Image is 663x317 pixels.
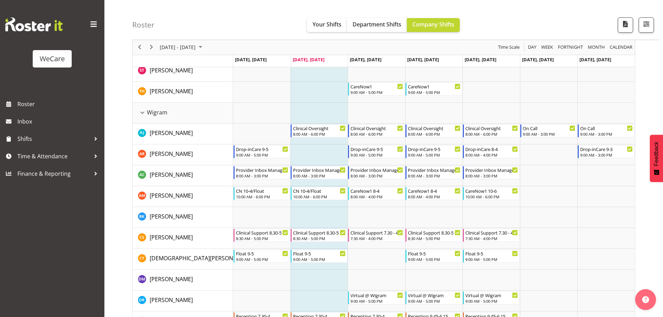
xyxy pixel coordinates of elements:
[150,129,193,137] a: [PERSON_NAME]
[609,43,633,52] span: calendar
[653,142,660,166] span: Feedback
[465,229,518,236] div: Clinical Support 7.30 - 4
[650,135,663,182] button: Feedback - Show survey
[353,21,401,28] span: Department Shifts
[348,187,405,200] div: Ashley Mendoza"s event - CareNow1 8-4 Begin From Wednesday, October 8, 2025 at 8:00:00 AM GMT+13:...
[408,256,460,262] div: 9:00 AM - 5:00 PM
[350,83,403,90] div: CareNow1
[465,250,518,257] div: Float 9-5
[293,236,346,241] div: 8:30 AM - 5:00 PM
[150,171,193,179] span: [PERSON_NAME]
[405,229,462,242] div: Catherine Stewart"s event - Clinical Support 8.30-5 Begin From Thursday, October 9, 2025 at 8:30:...
[408,83,460,90] div: CareNow1
[408,250,460,257] div: Float 9-5
[150,66,193,74] a: [PERSON_NAME]
[134,40,145,55] div: previous period
[408,131,460,137] div: 8:00 AM - 6:00 PM
[150,296,193,304] span: [PERSON_NAME]
[350,236,403,241] div: 7:30 AM - 4:00 PM
[307,18,347,32] button: Your Shifts
[17,151,90,161] span: Time & Attendance
[17,99,101,109] span: Roster
[40,54,65,64] div: WeCare
[463,249,520,263] div: Christianna Yu"s event - Float 9-5 Begin From Friday, October 10, 2025 at 9:00:00 AM GMT+13:00 En...
[408,292,460,299] div: Virtual @ Wigram
[236,236,289,241] div: 8:30 AM - 5:00 PM
[463,291,520,304] div: Deepti Raturi"s event - Virtual @ Wigram Begin From Friday, October 10, 2025 at 9:00:00 AM GMT+13...
[291,124,347,137] div: AJ Jones"s event - Clinical Oversight Begin From Tuesday, October 7, 2025 at 8:00:00 AM GMT+13:00...
[132,21,155,29] h4: Roster
[293,250,346,257] div: Float 9-5
[350,187,403,194] div: CareNow1 8-4
[348,145,405,158] div: Andrea Ramirez"s event - Drop-inCare 9-5 Begin From Wednesday, October 8, 2025 at 9:00:00 AM GMT+...
[236,187,289,194] div: CN 10-4/Float
[522,56,554,63] span: [DATE], [DATE]
[350,229,403,236] div: Clinical Support 7.30 - 4
[293,256,346,262] div: 9:00 AM - 5:00 PM
[465,173,518,179] div: 8:00 AM - 3:00 PM
[527,43,537,52] span: Day
[350,125,403,132] div: Clinical Oversight
[150,275,193,283] span: [PERSON_NAME]
[133,228,233,249] td: Catherine Stewart resource
[408,194,460,199] div: 8:00 AM - 4:00 PM
[523,131,575,137] div: 9:00 AM - 3:00 PM
[578,145,634,158] div: Andrea Ramirez"s event - Drop-inCare 9-3 Begin From Sunday, October 12, 2025 at 9:00:00 AM GMT+13...
[236,173,289,179] div: 8:00 AM - 3:00 PM
[579,56,611,63] span: [DATE], [DATE]
[405,124,462,137] div: AJ Jones"s event - Clinical Oversight Begin From Thursday, October 9, 2025 at 8:00:00 AM GMT+13:0...
[350,292,403,299] div: Virtual @ Wigram
[293,187,346,194] div: CN 10-4/Float
[150,87,193,95] a: [PERSON_NAME]
[609,43,634,52] button: Month
[347,18,407,32] button: Department Shifts
[350,145,403,152] div: Drop-inCare 9-5
[408,145,460,152] div: Drop-inCare 9-5
[405,187,462,200] div: Ashley Mendoza"s event - CareNow1 8-4 Begin From Thursday, October 9, 2025 at 8:00:00 AM GMT+13:0...
[350,298,403,304] div: 9:00 AM - 5:00 PM
[405,291,462,304] div: Deepti Raturi"s event - Virtual @ Wigram Begin From Thursday, October 9, 2025 at 9:00:00 AM GMT+1...
[408,152,460,158] div: 9:00 AM - 5:00 PM
[133,82,233,103] td: Tillie Hollyer resource
[159,43,205,52] button: October 2025
[465,152,518,158] div: 8:00 AM - 4:00 PM
[350,56,381,63] span: [DATE], [DATE]
[350,166,403,173] div: Provider Inbox Management
[463,166,520,179] div: Andrew Casburn"s event - Provider Inbox Management Begin From Friday, October 10, 2025 at 8:00:00...
[150,254,253,262] a: [DEMOGRAPHIC_DATA][PERSON_NAME]
[150,233,193,241] a: [PERSON_NAME]
[587,43,606,52] button: Timeline Month
[408,187,460,194] div: CareNow1 8-4
[234,229,290,242] div: Catherine Stewart"s event - Clinical Support 8.30-5 Begin From Monday, October 6, 2025 at 8:30:00...
[407,18,460,32] button: Company Shifts
[408,125,460,132] div: Clinical Oversight
[465,194,518,199] div: 10:00 AM - 6:00 PM
[350,89,403,95] div: 9:00 AM - 5:00 PM
[405,145,462,158] div: Andrea Ramirez"s event - Drop-inCare 9-5 Begin From Thursday, October 9, 2025 at 9:00:00 AM GMT+1...
[293,173,346,179] div: 8:00 AM - 3:00 PM
[236,250,289,257] div: Float 9-5
[133,103,233,124] td: Wigram resource
[465,292,518,299] div: Virtual @ Wigram
[150,171,193,179] a: [PERSON_NAME]
[580,125,633,132] div: On Call
[133,165,233,186] td: Andrew Casburn resource
[291,166,347,179] div: Andrew Casburn"s event - Provider Inbox Management Begin From Tuesday, October 7, 2025 at 8:00:00...
[350,131,403,137] div: 8:00 AM - 6:00 PM
[17,116,101,127] span: Inbox
[557,43,584,52] button: Fortnight
[133,291,233,311] td: Deepti Raturi resource
[145,40,157,55] div: next period
[293,194,346,199] div: 10:00 AM - 6:00 PM
[133,249,233,270] td: Christianna Yu resource
[348,82,405,96] div: Tillie Hollyer"s event - CareNow1 Begin From Wednesday, October 8, 2025 at 9:00:00 AM GMT+13:00 E...
[17,168,90,179] span: Finance & Reporting
[497,43,520,52] span: Time Scale
[408,298,460,304] div: 9:00 AM - 5:00 PM
[540,43,554,52] button: Timeline Week
[150,212,193,221] a: [PERSON_NAME]
[235,56,267,63] span: [DATE], [DATE]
